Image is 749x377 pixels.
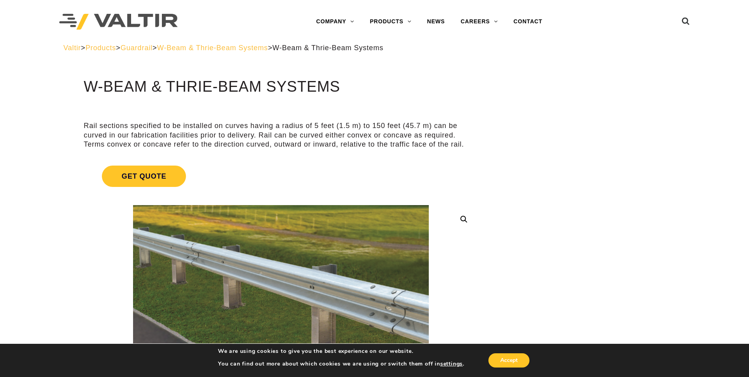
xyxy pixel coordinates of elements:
[64,44,81,52] a: Valtir
[440,360,463,368] button: settings
[84,156,478,196] a: Get Quote
[84,121,478,149] p: Rail sections specified to be installed on curves having a radius of 5 feet (1.5 m) to 150 feet (...
[120,44,152,52] a: Guardrail
[218,348,464,355] p: We are using cookies to give you the best experience on our website.
[506,14,550,30] a: CONTACT
[272,44,383,52] span: W-Beam & Thrie-Beam Systems
[308,14,362,30] a: COMPANY
[362,14,419,30] a: PRODUCTS
[59,14,178,30] img: Valtir
[488,353,529,368] button: Accept
[84,79,478,95] h1: W-Beam & Thrie-Beam Systems
[419,14,453,30] a: NEWS
[102,166,186,187] span: Get Quote
[157,44,268,52] a: W-Beam & Thrie-Beam Systems
[85,44,116,52] a: Products
[64,43,686,53] div: > > > >
[218,360,464,368] p: You can find out more about which cookies we are using or switch them off in .
[453,14,506,30] a: CAREERS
